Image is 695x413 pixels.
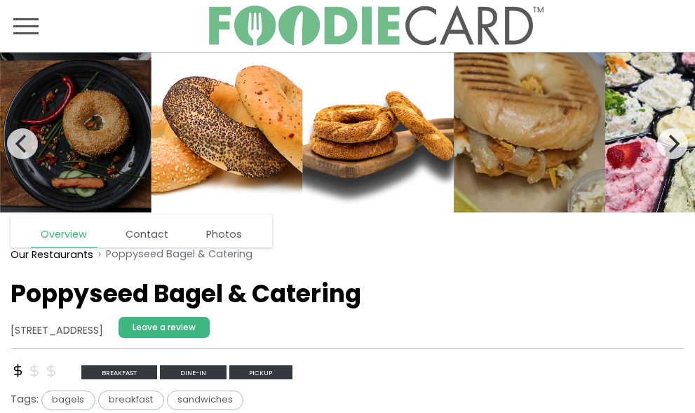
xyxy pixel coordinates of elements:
a: sandwiches [167,392,244,406]
a: Our Restaurants [11,248,93,263]
img: FoodieCard; Eat, Drink, Save, Donate [207,5,544,47]
span: bagels [41,391,95,410]
span: sandwiches [167,391,244,410]
a: Dine-in [160,365,229,379]
span: breakfast [81,365,157,379]
a: breakfast [81,365,160,379]
a: Leave a review [119,317,210,338]
span: breakfast [98,391,164,410]
button: Previous [7,128,38,159]
a: Contact [115,222,178,247]
address: [STREET_ADDRESS] [11,323,103,339]
li: Poppyseed Bagel & Catering [93,247,252,262]
a: Overview [31,222,97,248]
a: Photos [196,222,252,247]
button: Next [657,128,688,159]
nav: breadcrumb [11,240,684,270]
nav: page links [11,215,272,248]
span: Dine-in [160,365,227,379]
a: bagels [39,392,98,406]
h1: Poppyseed Bagel & Catering [11,280,684,309]
a: Pickup [229,365,293,379]
a: breakfast [98,392,167,406]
